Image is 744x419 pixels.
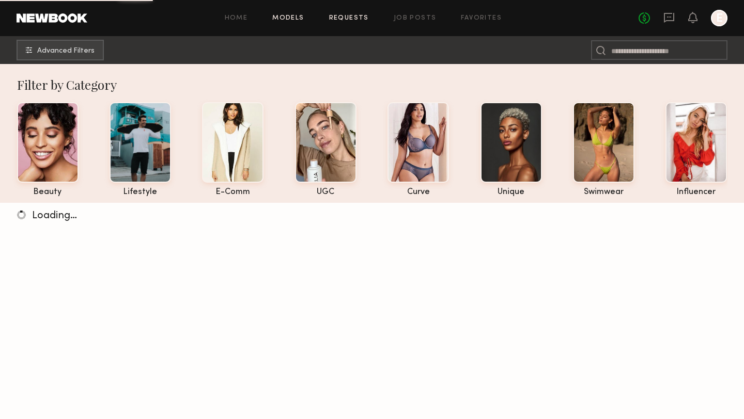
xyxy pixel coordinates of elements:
[17,76,727,93] div: Filter by Category
[272,15,304,22] a: Models
[110,188,171,197] div: lifestyle
[202,188,263,197] div: e-comm
[17,40,104,60] button: Advanced Filters
[295,188,357,197] div: UGC
[573,188,634,197] div: swimwear
[225,15,248,22] a: Home
[388,188,449,197] div: curve
[32,211,77,221] span: Loading…
[481,188,542,197] div: unique
[329,15,369,22] a: Requests
[394,15,437,22] a: Job Posts
[665,188,727,197] div: influencer
[37,47,95,55] span: Advanced Filters
[711,10,727,26] a: E
[461,15,502,22] a: Favorites
[17,188,79,197] div: beauty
